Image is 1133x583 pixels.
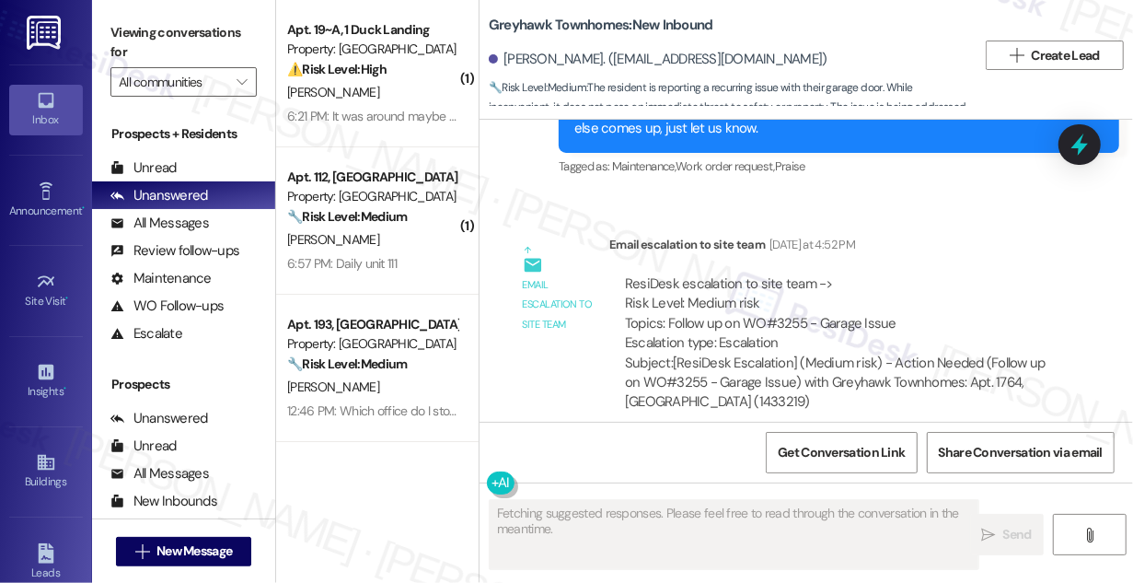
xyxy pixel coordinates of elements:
[490,500,978,569] textarea: Fetching suggested responses. Please feel free to read through the conversation in the meantime.
[287,315,457,334] div: Apt. 193, [GEOGRAPHIC_DATA]
[92,375,275,394] div: Prospects
[765,235,855,254] div: [DATE] at 4:52 PM
[110,269,212,288] div: Maintenance
[9,356,83,406] a: Insights •
[625,354,1052,413] div: Subject: [ResiDesk Escalation] (Medium risk) - Action Needed (Follow up on WO#3255 - Garage Issue...
[9,85,83,134] a: Inbox
[927,432,1115,473] button: Share Conversation via email
[612,158,676,174] span: Maintenance ,
[110,437,177,456] div: Unread
[559,153,1119,180] div: Tagged as:
[110,464,209,484] div: All Messages
[489,50,827,69] div: [PERSON_NAME]. ([EMAIL_ADDRESS][DOMAIN_NAME])
[986,41,1124,70] button: Create Lead
[27,16,64,50] img: ResiDesk Logo
[766,432,917,473] button: Get Conversation Link
[970,514,1044,555] button: Send
[1010,48,1023,63] i: 
[116,537,252,566] button: New Message
[287,379,379,395] span: [PERSON_NAME]
[1003,525,1032,544] span: Send
[287,20,457,40] div: Apt. 19~A, 1 Duck Landing
[523,275,595,334] div: Email escalation to site team
[110,241,239,261] div: Review follow-ups
[9,266,83,316] a: Site Visit •
[775,158,805,174] span: Praise
[778,443,905,462] span: Get Conversation Link
[287,168,457,187] div: Apt. 112, [GEOGRAPHIC_DATA]
[287,402,480,419] div: 12:46 PM: Which office do I stop by?
[66,292,69,305] span: •
[9,447,83,496] a: Buildings
[110,492,217,511] div: New Inbounds
[110,297,224,316] div: WO Follow-ups
[237,75,247,89] i: 
[110,158,177,178] div: Unread
[110,18,257,67] label: Viewing conversations for
[287,40,457,59] div: Property: [GEOGRAPHIC_DATA]
[110,186,208,205] div: Unanswered
[1082,528,1096,542] i: 
[287,187,457,206] div: Property: [GEOGRAPHIC_DATA]
[609,235,1068,261] div: Email escalation to site team
[287,334,457,354] div: Property: [GEOGRAPHIC_DATA]
[489,78,977,137] span: : The resident is reporting a recurring issue with their garage door. While inconvenient, it does...
[64,382,66,395] span: •
[287,108,868,124] div: 6:21 PM: It was around maybe 1130 the door was left open and maybe around 12:30 when I saw the in...
[110,409,208,428] div: Unanswered
[287,84,379,100] span: [PERSON_NAME]
[287,356,407,372] strong: 🔧 Risk Level: Medium
[287,255,397,272] div: 6:57 PM: Daily unit 111
[489,16,713,35] b: Greyhawk Townhomes: New Inbound
[287,231,379,248] span: [PERSON_NAME]
[981,528,995,542] i: 
[135,544,149,559] i: 
[110,214,209,233] div: All Messages
[1032,46,1100,65] span: Create Lead
[110,324,182,344] div: Escalate
[287,208,407,225] strong: 🔧 Risk Level: Medium
[119,67,227,97] input: All communities
[676,158,775,174] span: Work order request ,
[939,443,1103,462] span: Share Conversation via email
[287,61,387,77] strong: ⚠️ Risk Level: High
[156,542,232,561] span: New Message
[92,124,275,144] div: Prospects + Residents
[82,202,85,215] span: •
[625,274,1052,354] div: ResiDesk escalation to site team -> Risk Level: Medium risk Topics: Follow up on WO#3255 - Garage...
[489,80,586,95] strong: 🔧 Risk Level: Medium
